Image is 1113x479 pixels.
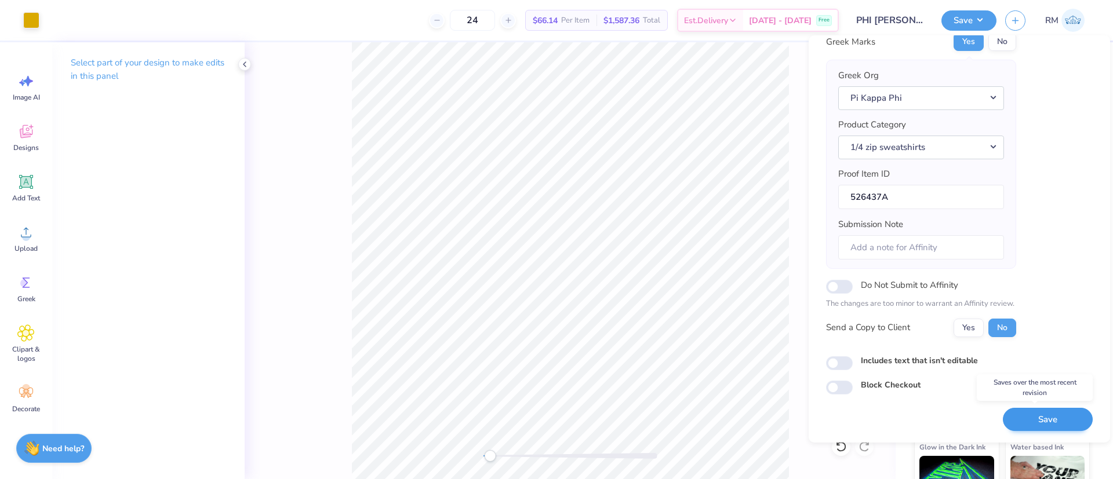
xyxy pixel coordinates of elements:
[17,294,35,304] span: Greek
[988,319,1016,337] button: No
[450,10,495,31] input: – –
[749,14,812,27] span: [DATE] - [DATE]
[12,193,40,203] span: Add Text
[484,450,496,462] div: Accessibility label
[1045,14,1059,27] span: RM
[1040,9,1090,32] a: RM
[13,143,39,152] span: Designs
[838,118,906,131] label: Product Category
[954,32,984,51] button: Yes
[1061,9,1085,32] img: Roberta Manuel
[12,404,40,414] span: Decorate
[14,244,38,253] span: Upload
[838,136,1004,159] button: 1/4 zip sweatshirts
[848,9,933,32] input: Untitled Design
[826,35,875,49] div: Greek Marks
[71,56,226,83] p: Select part of your design to make edits in this panel
[561,14,590,27] span: Per Item
[643,14,660,27] span: Total
[861,354,978,367] label: Includes text that isn't editable
[838,218,903,231] label: Submission Note
[838,235,1004,260] input: Add a note for Affinity
[861,379,921,391] label: Block Checkout
[838,69,879,82] label: Greek Org
[977,374,1093,401] div: Saves over the most recent revision
[684,14,728,27] span: Est. Delivery
[7,345,45,363] span: Clipart & logos
[954,319,984,337] button: Yes
[838,167,890,181] label: Proof Item ID
[988,32,1016,51] button: No
[826,298,1016,310] p: The changes are too minor to warrant an Affinity review.
[838,86,1004,110] button: Pi Kappa Phi
[819,16,830,24] span: Free
[861,277,958,292] label: Do Not Submit to Affinity
[941,10,996,31] button: Save
[13,93,40,102] span: Image AI
[919,441,985,453] span: Glow in the Dark Ink
[1010,441,1064,453] span: Water based Ink
[826,321,910,334] div: Send a Copy to Client
[42,443,84,454] strong: Need help?
[603,14,639,27] span: $1,587.36
[1003,408,1093,432] button: Save
[533,14,558,27] span: $66.14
